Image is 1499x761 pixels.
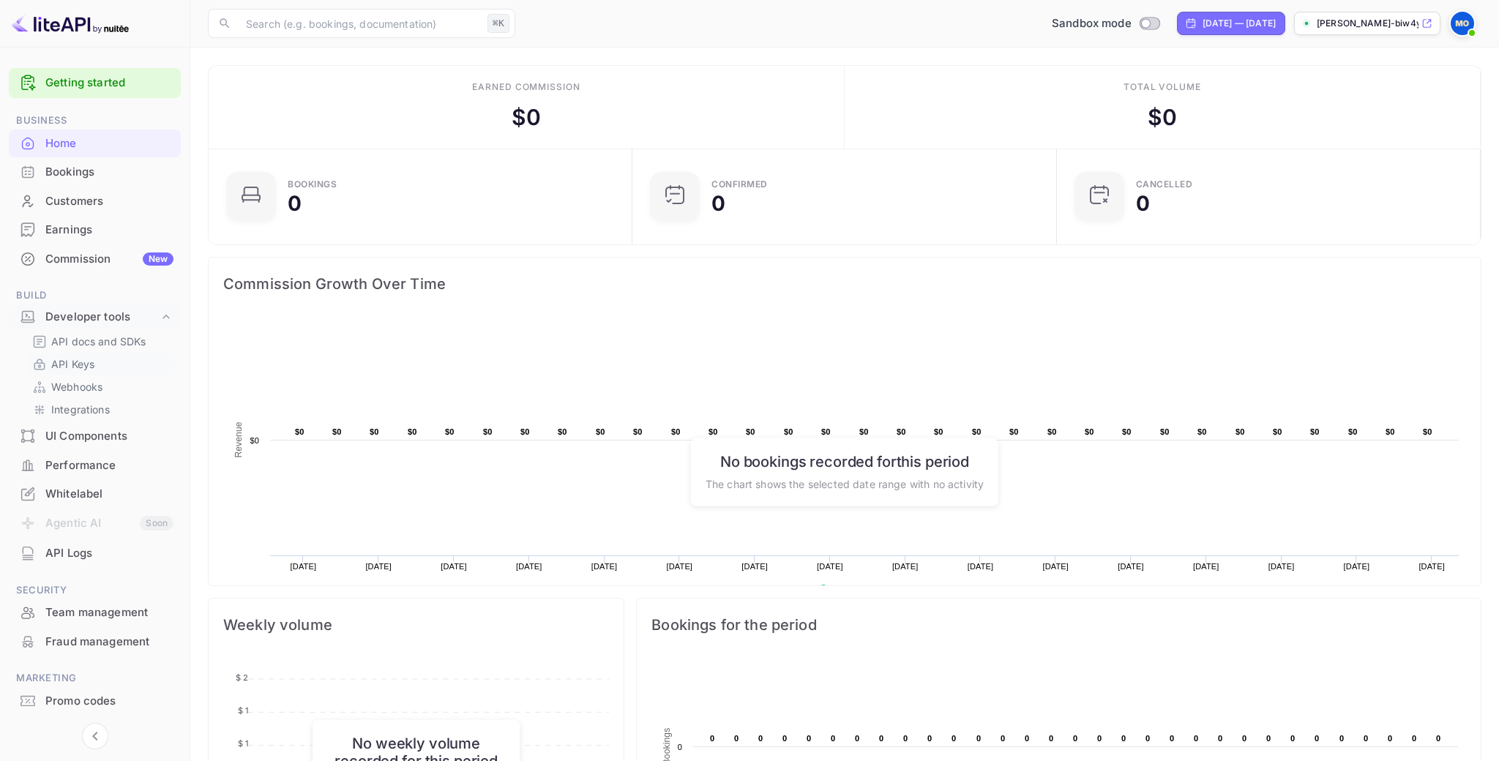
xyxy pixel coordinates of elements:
[9,539,181,568] div: API Logs
[1097,734,1102,743] text: 0
[678,743,682,751] text: 0
[45,545,173,562] div: API Logs
[1194,734,1198,743] text: 0
[711,180,768,189] div: Confirmed
[710,734,714,743] text: 0
[9,288,181,304] span: Build
[9,687,181,716] div: Promo codes
[972,427,982,436] text: $0
[408,427,417,436] text: $0
[9,216,181,243] a: Earnings
[1423,427,1432,436] text: $0
[365,562,392,571] text: [DATE]
[746,427,755,436] text: $0
[1364,734,1368,743] text: 0
[1344,562,1370,571] text: [DATE]
[233,421,244,457] text: Revenue
[741,562,768,571] text: [DATE]
[1193,562,1219,571] text: [DATE]
[879,734,883,743] text: 0
[855,734,859,743] text: 0
[1339,734,1344,743] text: 0
[1266,734,1271,743] text: 0
[1049,734,1053,743] text: 0
[651,613,1466,637] span: Bookings for the period
[9,158,181,185] a: Bookings
[633,427,643,436] text: $0
[32,402,169,417] a: Integrations
[9,422,181,451] div: UI Components
[976,734,981,743] text: 0
[9,187,181,214] a: Customers
[1268,562,1295,571] text: [DATE]
[1436,734,1440,743] text: 0
[1085,427,1094,436] text: $0
[1418,562,1445,571] text: [DATE]
[817,562,843,571] text: [DATE]
[9,216,181,244] div: Earnings
[441,562,467,571] text: [DATE]
[45,222,173,239] div: Earnings
[9,628,181,656] div: Fraud management
[1145,734,1150,743] text: 0
[9,158,181,187] div: Bookings
[1451,12,1474,35] img: Marko Obradovic
[9,130,181,158] div: Home
[295,427,304,436] text: $0
[288,193,302,214] div: 0
[9,422,181,449] a: UI Components
[9,245,181,274] div: CommissionNew
[1009,427,1019,436] text: $0
[9,670,181,686] span: Marketing
[45,193,173,210] div: Customers
[927,734,932,743] text: 0
[45,164,173,181] div: Bookings
[596,427,605,436] text: $0
[1052,15,1132,32] span: Sandbox mode
[1290,734,1295,743] text: 0
[1025,734,1029,743] text: 0
[223,613,609,637] span: Weekly volume
[51,379,102,394] p: Webhooks
[9,582,181,599] span: Security
[26,376,175,397] div: Webhooks
[1197,427,1207,436] text: $0
[238,738,248,749] tspan: $ 1
[45,251,173,268] div: Commission
[1386,427,1395,436] text: $0
[807,734,811,743] text: 0
[12,12,129,35] img: LiteAPI logo
[250,436,259,445] text: $0
[45,309,159,326] div: Developer tools
[9,628,181,655] a: Fraud management
[9,480,181,509] div: Whitelabel
[1242,734,1246,743] text: 0
[709,427,718,436] text: $0
[591,562,618,571] text: [DATE]
[223,272,1466,296] span: Commission Growth Over Time
[1317,17,1418,30] p: [PERSON_NAME]-biw4y....
[892,562,919,571] text: [DATE]
[952,734,956,743] text: 0
[1042,562,1069,571] text: [DATE]
[51,356,94,372] p: API Keys
[51,402,110,417] p: Integrations
[758,734,763,743] text: 0
[831,734,835,743] text: 0
[903,734,908,743] text: 0
[45,457,173,474] div: Performance
[45,604,173,621] div: Team management
[332,427,342,436] text: $0
[1118,562,1144,571] text: [DATE]
[445,427,455,436] text: $0
[9,68,181,98] div: Getting started
[32,379,169,394] a: Webhooks
[1124,80,1202,94] div: Total volume
[1047,427,1057,436] text: $0
[9,304,181,330] div: Developer tools
[512,101,541,134] div: $ 0
[9,687,181,714] a: Promo codes
[821,427,831,436] text: $0
[238,705,248,716] tspan: $ 1
[45,135,173,152] div: Home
